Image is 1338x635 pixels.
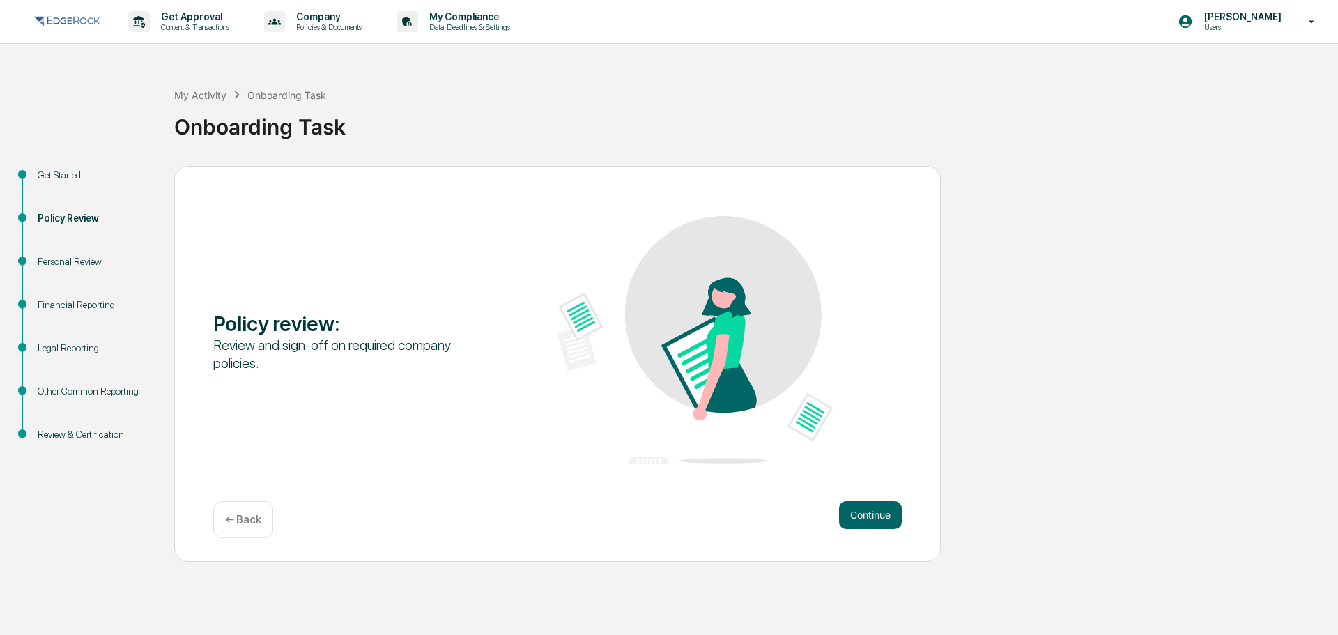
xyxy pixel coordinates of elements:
[557,216,833,464] img: Policy review
[150,11,236,22] p: Get Approval
[150,22,236,32] p: Content & Transactions
[1193,11,1289,22] p: [PERSON_NAME]
[38,298,152,312] div: Financial Reporting
[418,11,517,22] p: My Compliance
[38,427,152,442] div: Review & Certification
[38,211,152,226] div: Policy Review
[225,513,261,526] p: ← Back
[174,89,226,101] div: My Activity
[38,254,152,269] div: Personal Review
[38,341,152,355] div: Legal Reporting
[213,311,489,336] div: Policy review :
[1193,22,1289,32] p: Users
[839,501,902,529] button: Continue
[247,89,326,101] div: Onboarding Task
[38,168,152,183] div: Get Started
[1293,589,1331,627] iframe: Open customer support
[285,11,369,22] p: Company
[38,384,152,399] div: Other Common Reporting
[285,22,369,32] p: Policies & Documents
[213,336,489,372] div: Review and sign-off on required company policies.
[174,103,1331,139] div: Onboarding Task
[418,22,517,32] p: Data, Deadlines & Settings
[33,13,100,30] img: logo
